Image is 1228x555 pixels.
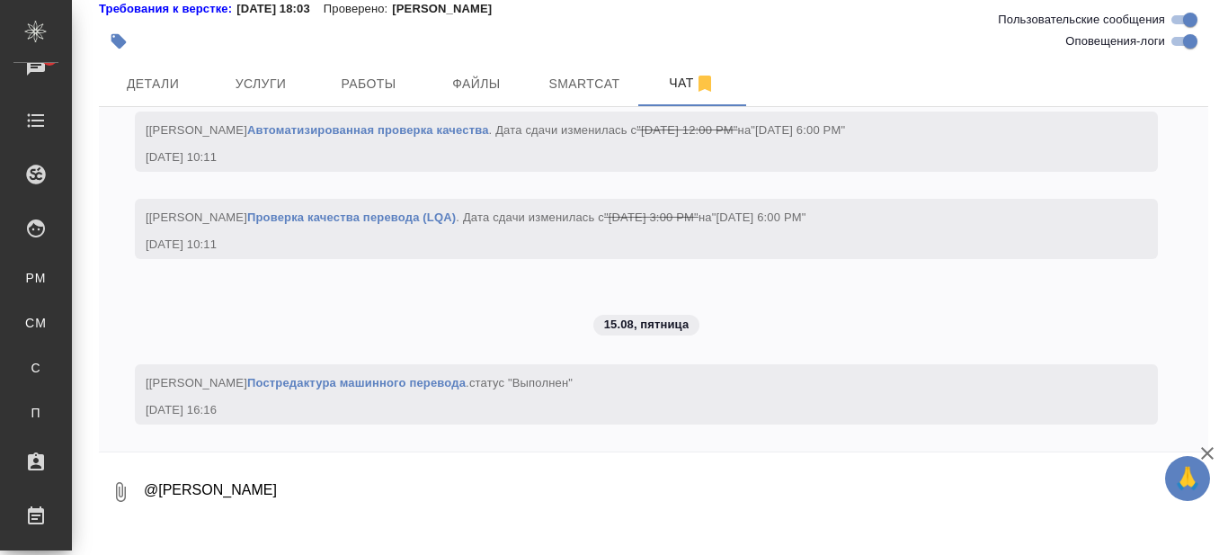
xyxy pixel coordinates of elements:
[22,314,49,332] span: CM
[22,404,49,422] span: П
[146,376,573,389] span: [[PERSON_NAME] .
[604,316,690,334] p: 15.08, пятница
[146,123,845,137] span: [[PERSON_NAME] . Дата сдачи изменилась с на
[604,210,699,224] span: "[DATE] 3:00 PM"
[247,210,456,224] a: Проверка качества перевода (LQA)
[110,73,196,95] span: Детали
[99,22,138,61] button: Добавить тэг
[541,73,627,95] span: Smartcat
[13,260,58,296] a: PM
[469,376,573,389] span: статус "Выполнен"
[247,123,489,137] a: Автоматизированная проверка качества
[146,401,1095,419] div: [DATE] 16:16
[998,11,1165,29] span: Пользовательские сообщения
[13,350,58,386] a: С
[4,44,67,89] a: 1
[1165,456,1210,501] button: 🙏
[636,123,737,137] span: "[DATE] 12:00 PM"
[22,359,49,377] span: С
[22,269,49,287] span: PM
[13,305,58,341] a: CM
[433,73,520,95] span: Файлы
[1065,32,1165,50] span: Оповещения-логи
[325,73,412,95] span: Работы
[712,210,806,224] span: "[DATE] 6:00 PM"
[146,236,1095,254] div: [DATE] 10:11
[649,72,735,94] span: Чат
[694,73,716,94] svg: Отписаться
[247,376,466,389] a: Постредактура машинного перевода
[146,210,806,224] span: [[PERSON_NAME] . Дата сдачи изменилась с на
[1172,460,1203,497] span: 🙏
[146,148,1095,166] div: [DATE] 10:11
[13,395,58,431] a: П
[751,123,845,137] span: "[DATE] 6:00 PM"
[218,73,304,95] span: Услуги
